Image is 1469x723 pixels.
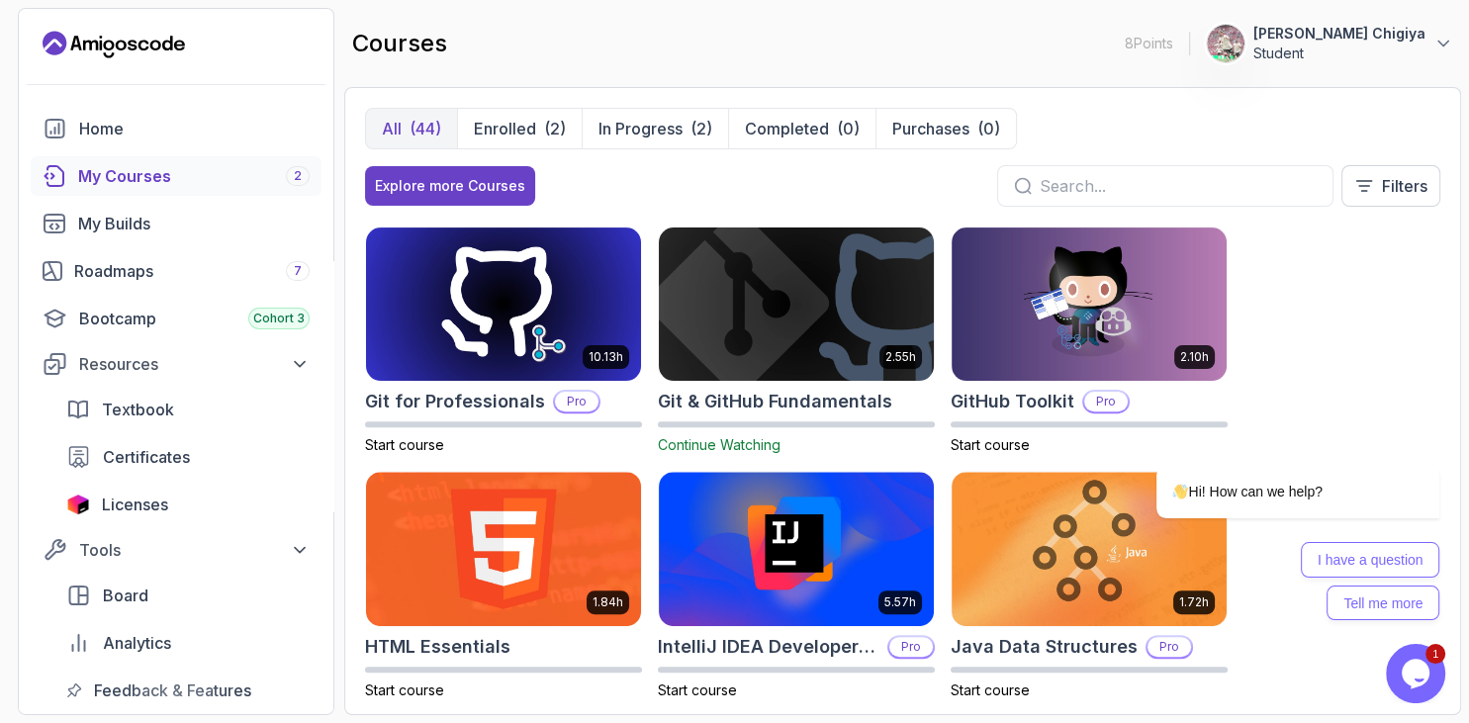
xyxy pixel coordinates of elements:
p: Filters [1382,174,1427,198]
p: 2.55h [885,349,916,365]
p: Pro [1148,637,1191,657]
span: Start course [365,681,444,698]
p: In Progress [598,117,683,140]
a: board [54,576,321,615]
img: Java Data Structures card [952,472,1227,626]
p: 10.13h [589,349,623,365]
button: In Progress(2) [582,109,728,148]
a: builds [31,204,321,243]
h2: HTML Essentials [365,633,510,661]
h2: Git & GitHub Fundamentals [658,388,892,415]
span: 7 [294,263,302,279]
p: [PERSON_NAME] Chigiya [1253,24,1425,44]
button: Filters [1341,165,1440,207]
div: Tools [79,538,310,562]
span: Feedback & Features [94,678,251,702]
button: Resources [31,346,321,382]
p: 8 Points [1125,34,1173,53]
div: (0) [977,117,1000,140]
button: Tools [31,532,321,568]
p: Completed [745,117,829,140]
span: Licenses [102,493,168,516]
img: Git for Professionals card [366,227,641,382]
p: All [382,117,402,140]
span: Start course [658,681,737,698]
span: Analytics [103,631,171,655]
p: Pro [1084,392,1128,411]
p: Pro [555,392,598,411]
p: Purchases [892,117,969,140]
div: Bootcamp [79,307,310,330]
button: Explore more Courses [365,166,535,206]
h2: Git for Professionals [365,388,545,415]
div: (0) [837,117,860,140]
img: jetbrains icon [66,495,90,514]
button: user profile image[PERSON_NAME] ChigiyaStudent [1206,24,1453,63]
span: Certificates [103,445,190,469]
div: My Builds [78,212,310,235]
div: Roadmaps [74,259,310,283]
a: licenses [54,485,321,524]
span: Cohort 3 [253,311,305,326]
img: IntelliJ IDEA Developer Guide card [659,472,934,626]
a: Landing page [43,29,185,60]
p: Enrolled [474,117,536,140]
span: Textbook [102,398,174,421]
span: 2 [294,168,302,184]
span: Start course [951,436,1030,453]
img: HTML Essentials card [366,472,641,626]
p: Pro [889,637,933,657]
input: Search... [1040,174,1317,198]
a: home [31,109,321,148]
h2: IntelliJ IDEA Developer Guide [658,633,879,661]
p: 5.57h [884,594,916,610]
img: user profile image [1207,25,1244,62]
iframe: chat widget [1386,644,1449,703]
div: Home [79,117,310,140]
div: (44) [410,117,441,140]
div: (2) [544,117,566,140]
span: Start course [951,681,1030,698]
p: Student [1253,44,1425,63]
button: Enrolled(2) [457,109,582,148]
img: GitHub Toolkit card [952,227,1227,382]
a: bootcamp [31,299,321,338]
div: (2) [690,117,712,140]
span: Start course [365,436,444,453]
span: Continue Watching [658,436,780,453]
h2: courses [352,28,447,59]
div: My Courses [78,164,310,188]
a: analytics [54,623,321,663]
h2: Java Data Structures [951,633,1138,661]
p: 1.84h [593,594,623,610]
a: roadmaps [31,251,321,291]
iframe: chat widget [1093,287,1449,634]
a: courses [31,156,321,196]
button: Purchases(0) [875,109,1016,148]
img: Git & GitHub Fundamentals card [652,224,941,385]
a: feedback [54,671,321,710]
button: All(44) [366,109,457,148]
a: certificates [54,437,321,477]
button: Completed(0) [728,109,875,148]
h2: GitHub Toolkit [951,388,1074,415]
div: Resources [79,352,310,376]
div: Explore more Courses [375,176,525,196]
span: Board [103,584,148,607]
a: textbook [54,390,321,429]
